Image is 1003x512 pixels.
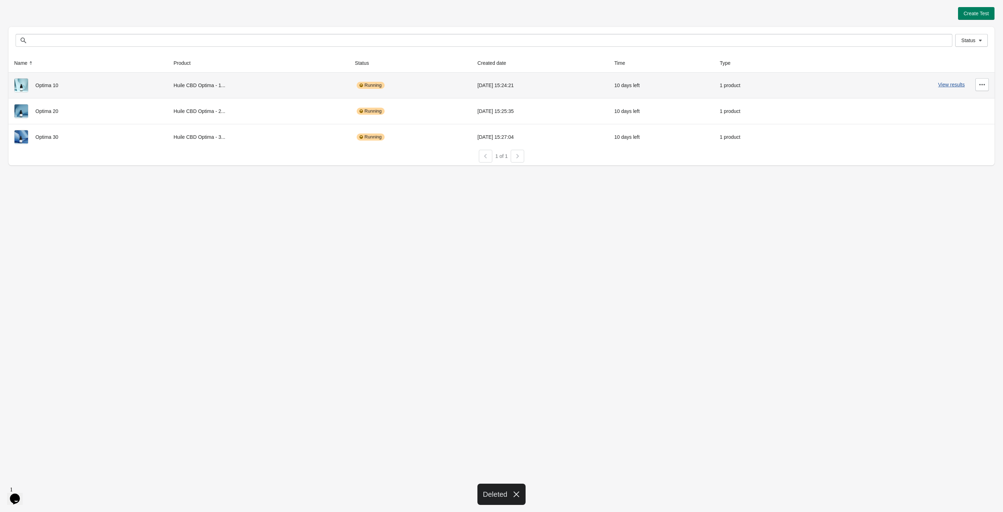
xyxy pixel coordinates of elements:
span: Create Test [964,11,989,16]
div: 10 days left [614,78,708,92]
div: Running [357,82,384,89]
button: Product [171,57,200,69]
span: Optima 10 [35,83,58,88]
button: Type [717,57,740,69]
button: View results [938,82,965,87]
div: Huile CBD Optima - 3... [174,130,344,144]
button: Name [11,57,37,69]
span: Optima 30 [35,134,58,140]
div: Deleted [477,484,526,505]
div: [DATE] 15:25:35 [477,104,603,118]
div: [DATE] 15:27:04 [477,130,603,144]
div: 10 days left [614,130,708,144]
iframe: chat widget [7,484,30,505]
button: Status [955,34,988,47]
button: Create Test [958,7,994,20]
div: [DATE] 15:24:21 [477,78,603,92]
button: Status [352,57,379,69]
div: 10 days left [614,104,708,118]
div: Huile CBD Optima - 2... [174,104,344,118]
div: 1 product [720,104,800,118]
div: Running [357,133,384,141]
span: Optima 20 [35,108,58,114]
div: Running [357,108,384,115]
div: 1 product [720,78,800,92]
span: Status [961,38,975,43]
button: Time [611,57,635,69]
button: Created date [475,57,516,69]
div: Huile CBD Optima - 1... [174,78,344,92]
div: 1 product [720,130,800,144]
span: 1 of 1 [495,153,508,159]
